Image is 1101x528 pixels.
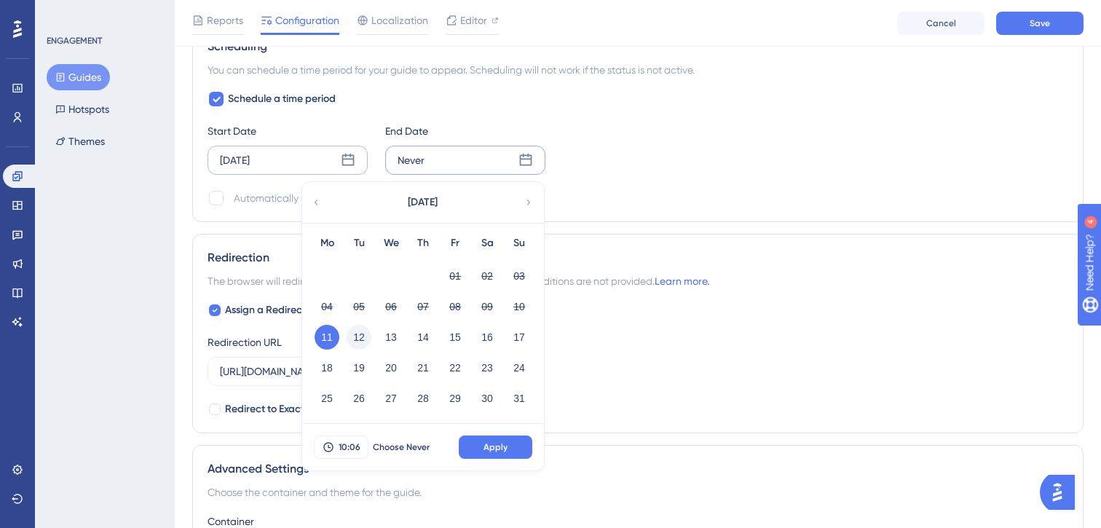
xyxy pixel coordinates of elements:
[475,325,500,350] button: 16
[1040,470,1084,514] iframe: UserGuiding AI Assistant Launcher
[398,151,425,169] div: Never
[34,4,91,21] span: Need Help?
[347,386,371,411] button: 26
[208,460,1068,478] div: Advanced Settings
[379,355,403,380] button: 20
[350,188,495,217] button: [DATE]
[208,272,709,290] span: The browser will redirect to the “Redirection URL” when the Targeting Conditions are not provided.
[347,325,371,350] button: 12
[208,484,1068,501] div: Choose the container and theme for the guide.
[439,235,471,252] div: Fr
[385,122,545,140] div: End Date
[101,7,106,19] div: 4
[443,294,467,319] button: 08
[1030,17,1050,29] span: Save
[208,61,1068,79] div: You can schedule a time period for your guide to appear. Scheduling will not work if the status i...
[475,264,500,288] button: 02
[407,235,439,252] div: Th
[897,12,984,35] button: Cancel
[926,17,956,29] span: Cancel
[408,194,438,211] span: [DATE]
[475,294,500,319] button: 09
[460,12,487,29] span: Editor
[47,128,114,154] button: Themes
[443,264,467,288] button: 01
[220,363,454,379] input: https://www.example.com/
[373,441,430,453] span: Choose Never
[411,386,435,411] button: 28
[47,96,118,122] button: Hotspots
[225,302,340,319] span: Assign a Redirection URL
[507,264,532,288] button: 03
[315,325,339,350] button: 11
[443,355,467,380] button: 22
[208,38,1068,55] div: Scheduling
[47,35,102,47] div: ENGAGEMENT
[507,355,532,380] button: 24
[655,275,709,287] a: Learn more.
[507,325,532,350] button: 17
[315,294,339,319] button: 04
[475,355,500,380] button: 23
[208,334,282,351] div: Redirection URL
[443,325,467,350] button: 15
[275,12,339,29] span: Configuration
[347,355,371,380] button: 19
[443,386,467,411] button: 29
[347,294,371,319] button: 05
[411,294,435,319] button: 07
[411,325,435,350] button: 14
[471,235,503,252] div: Sa
[208,122,368,140] div: Start Date
[207,12,243,29] span: Reports
[228,90,336,108] span: Schedule a time period
[315,386,339,411] button: 25
[368,436,434,459] button: Choose Never
[503,235,535,252] div: Su
[311,235,343,252] div: Mo
[475,386,500,411] button: 30
[343,235,375,252] div: Tu
[996,12,1084,35] button: Save
[220,151,250,169] div: [DATE]
[484,441,508,453] span: Apply
[47,64,110,90] button: Guides
[339,441,360,453] span: 10:06
[459,436,532,459] button: Apply
[371,12,428,29] span: Localization
[411,355,435,380] button: 21
[208,249,1068,267] div: Redirection
[379,294,403,319] button: 06
[507,294,532,319] button: 10
[234,189,534,207] div: Automatically set as “Inactive” when the scheduled period is over.
[379,386,403,411] button: 27
[315,355,339,380] button: 18
[314,436,368,459] button: 10:06
[379,325,403,350] button: 13
[507,386,532,411] button: 31
[225,401,325,418] span: Redirect to Exact URL
[375,235,407,252] div: We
